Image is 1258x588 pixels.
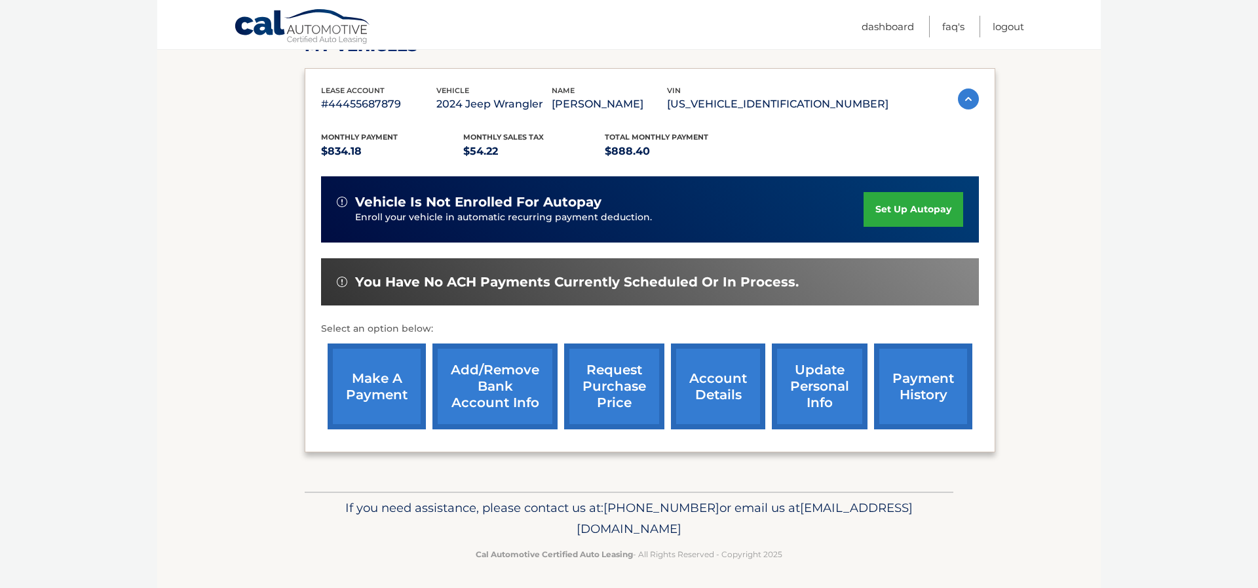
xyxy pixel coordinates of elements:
a: Dashboard [862,16,914,37]
p: - All Rights Reserved - Copyright 2025 [313,547,945,561]
a: account details [671,343,765,429]
span: vehicle [436,86,469,95]
span: vin [667,86,681,95]
p: $888.40 [605,142,747,161]
p: #44455687879 [321,95,436,113]
a: Add/Remove bank account info [432,343,558,429]
p: [PERSON_NAME] [552,95,667,113]
span: Total Monthly Payment [605,132,708,142]
span: lease account [321,86,385,95]
p: $54.22 [463,142,605,161]
span: Monthly Payment [321,132,398,142]
a: request purchase price [564,343,664,429]
p: Enroll your vehicle in automatic recurring payment deduction. [355,210,864,225]
span: vehicle is not enrolled for autopay [355,194,601,210]
p: $834.18 [321,142,463,161]
a: set up autopay [864,192,963,227]
span: [PHONE_NUMBER] [603,500,719,515]
p: If you need assistance, please contact us at: or email us at [313,498,945,539]
strong: Cal Automotive Certified Auto Leasing [476,549,633,559]
p: Select an option below: [321,321,979,337]
span: [EMAIL_ADDRESS][DOMAIN_NAME] [577,500,913,536]
p: 2024 Jeep Wrangler [436,95,552,113]
p: [US_VEHICLE_IDENTIFICATION_NUMBER] [667,95,888,113]
a: FAQ's [942,16,964,37]
img: alert-white.svg [337,277,347,287]
a: Logout [993,16,1024,37]
a: update personal info [772,343,867,429]
span: You have no ACH payments currently scheduled or in process. [355,274,799,290]
a: make a payment [328,343,426,429]
span: name [552,86,575,95]
a: payment history [874,343,972,429]
a: Cal Automotive [234,9,372,47]
img: alert-white.svg [337,197,347,207]
img: accordion-active.svg [958,88,979,109]
span: Monthly sales Tax [463,132,544,142]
